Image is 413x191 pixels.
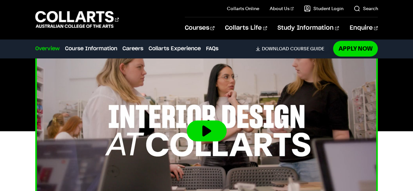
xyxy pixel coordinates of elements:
[149,45,201,53] a: Collarts Experience
[333,41,378,56] a: Apply Now
[304,5,343,12] a: Student Login
[225,17,267,39] a: Collarts Life
[349,17,378,39] a: Enquire
[227,5,259,12] a: Collarts Online
[35,45,60,53] a: Overview
[65,45,117,53] a: Course Information
[270,5,294,12] a: About Us
[122,45,143,53] a: Careers
[354,5,378,12] a: Search
[206,45,218,53] a: FAQs
[278,17,339,39] a: Study Information
[256,46,329,52] a: DownloadCourse Guide
[185,17,214,39] a: Courses
[262,46,289,52] span: Download
[35,10,119,29] div: Go to homepage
